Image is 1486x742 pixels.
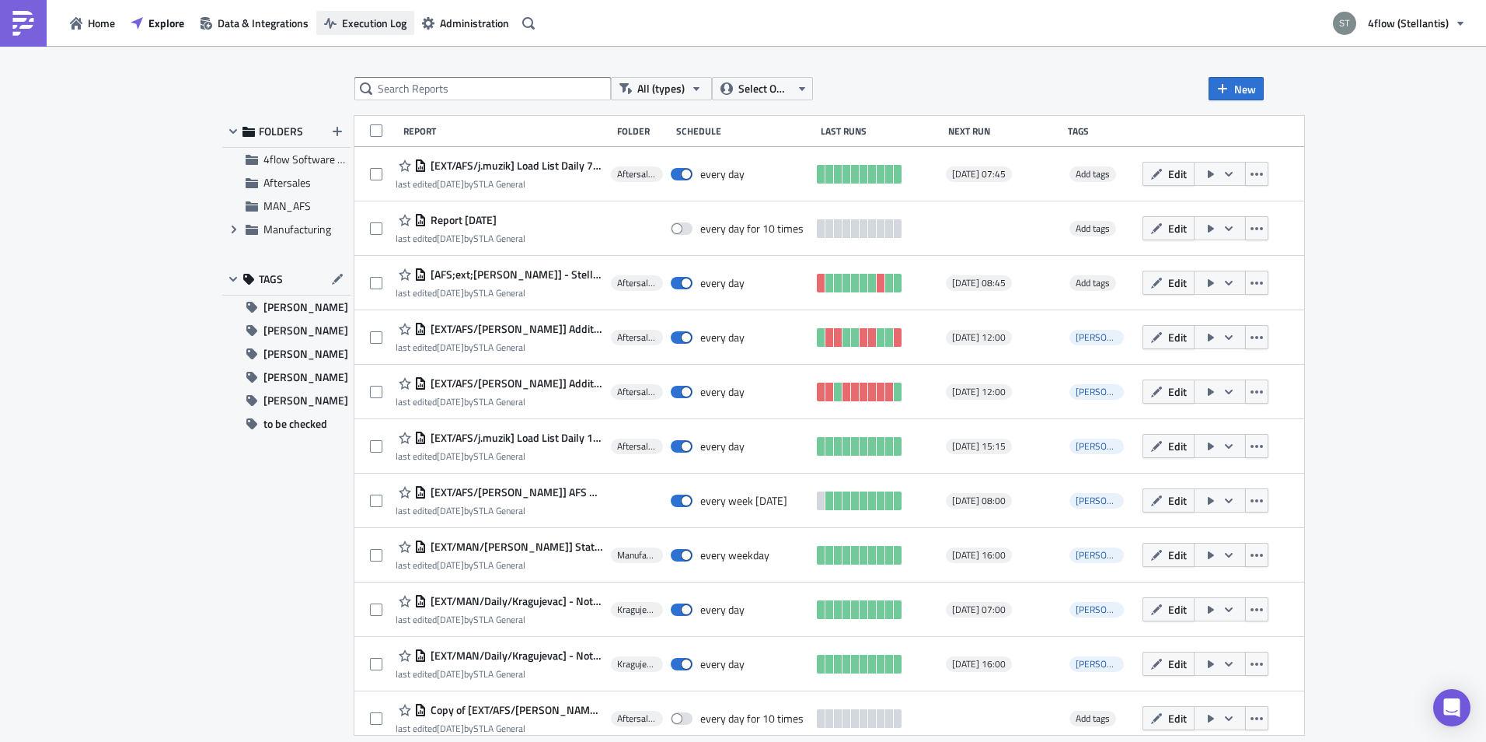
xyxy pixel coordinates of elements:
[700,167,745,181] div: every day
[263,389,348,412] span: [PERSON_NAME]
[263,366,348,389] span: [PERSON_NAME]
[712,77,813,100] button: Select Owner
[259,272,283,286] span: TAGS
[1368,15,1449,31] span: 4flow (Stellantis)
[617,168,657,180] span: Aftersales
[1168,492,1187,509] span: Edit
[427,431,603,445] span: [EXT/AFS/j.muzik] Load List Daily 15:15 - Escalation 4
[437,177,464,191] time: 2025-09-01T13:32:53Z
[821,125,940,137] div: Last Runs
[1142,652,1195,676] button: Edit
[259,124,303,138] span: FOLDERS
[88,15,115,31] span: Home
[396,559,603,571] div: last edited by STLA General
[437,285,464,300] time: 2025-09-03T14:14:00Z
[1069,330,1124,345] span: n.schnier
[427,485,603,499] span: [EXT/AFS/n.schnier] AFS Hub Claims Report
[427,703,603,717] span: Copy of [EXT/AFS/t.trnka] AFS LPM Raw Data
[1069,275,1116,291] span: Add tags
[396,614,603,625] div: last edited by STLA General
[1076,548,1147,562] span: [PERSON_NAME]
[700,222,804,236] div: every day for 10 times
[396,396,603,408] div: last edited by STLA General
[263,319,348,342] span: [PERSON_NAME]
[11,11,36,36] img: PushMetrics
[952,386,1006,398] span: [DATE] 12:00
[427,376,603,390] span: [EXT/AFS/n.schnier] Additional Return TOs Villaverde
[342,15,406,31] span: Execution Log
[700,276,745,290] div: every day
[1168,329,1187,345] span: Edit
[427,268,603,282] span: [AFS;ext;t.bilek] - Stellantis AFS Carrier Compliance Data DHL
[222,342,351,366] button: [PERSON_NAME]
[263,342,348,366] span: [PERSON_NAME]
[952,658,1006,670] span: [DATE] 16:00
[1068,125,1136,137] div: Tags
[1076,275,1110,290] span: Add tags
[952,495,1006,507] span: [DATE] 08:00
[222,319,351,342] button: [PERSON_NAME]
[396,287,603,299] div: last edited by STLA General
[437,231,464,246] time: 2025-09-01T12:52:10Z
[437,612,464,627] time: 2025-07-05T07:15:13Z
[1069,439,1124,454] span: t.bilek
[437,394,464,409] time: 2025-09-09T09:53:26Z
[1076,711,1110,726] span: Add tags
[1076,384,1147,399] span: [PERSON_NAME]
[1168,710,1187,726] span: Edit
[427,159,603,173] span: [EXT/AFS/j.muzik] Load List Daily 7:15 - Operational GEFCO FR
[1324,6,1474,40] button: 4flow (Stellantis)
[1168,383,1187,400] span: Edit
[396,450,603,462] div: last edited by STLA General
[700,603,745,617] div: every day
[617,277,657,289] span: Aftersales
[1331,10,1358,37] img: Avatar
[263,174,311,191] span: Aftersales
[617,658,657,670] span: Kragujevac
[263,198,311,214] span: MAN_AFS
[354,77,611,100] input: Search Reports
[1069,548,1124,563] span: h.eipert
[222,412,351,436] button: to be checked
[617,712,657,725] span: Aftersales
[1069,656,1124,672] span: i.villaverde
[952,277,1006,289] span: [DATE] 08:45
[1069,384,1124,400] span: n.schnier
[263,296,348,319] span: [PERSON_NAME]
[427,594,603,608] span: [EXT/MAN/Daily/Kragujevac] - Not collected loads 07h
[1142,706,1195,730] button: Edit
[617,386,657,398] span: Aftersales
[952,549,1006,562] span: [DATE] 16:00
[414,11,517,35] button: Administration
[1076,656,1147,671] span: [PERSON_NAME]
[396,723,603,734] div: last edited by STLA General
[1076,439,1147,453] span: [PERSON_NAME]
[617,331,657,344] span: Aftersales
[1168,438,1187,454] span: Edit
[1142,434,1195,458] button: Edit
[1209,77,1264,100] button: New
[738,80,790,97] span: Select Owner
[1142,380,1195,404] button: Edit
[222,366,351,389] button: [PERSON_NAME]
[617,440,657,453] span: Aftersales
[263,221,331,237] span: Manufacturing
[1168,166,1187,182] span: Edit
[1234,81,1256,97] span: New
[617,604,657,616] span: Kragujevac
[617,125,668,137] div: Folder
[440,15,509,31] span: Administration
[700,385,745,399] div: every day
[1168,656,1187,672] span: Edit
[700,439,745,453] div: every day
[123,11,192,35] a: Explore
[1168,220,1187,236] span: Edit
[952,440,1006,453] span: [DATE] 15:15
[1168,547,1187,563] span: Edit
[437,340,464,355] time: 2025-09-09T09:53:02Z
[192,11,316,35] button: Data & Integrations
[437,503,464,518] time: 2025-09-02T13:17:55Z
[62,11,123,35] button: Home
